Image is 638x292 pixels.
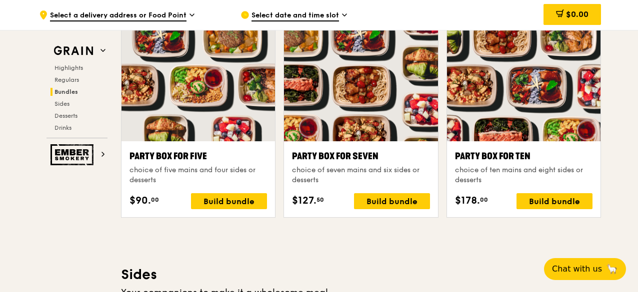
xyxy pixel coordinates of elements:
[292,165,429,185] div: choice of seven mains and six sides or desserts
[54,100,69,107] span: Sides
[151,196,159,204] span: 00
[455,165,592,185] div: choice of ten mains and eight sides or desserts
[251,10,339,21] span: Select date and time slot
[455,193,480,208] span: $178.
[54,112,77,119] span: Desserts
[129,165,267,185] div: choice of five mains and four sides or desserts
[54,76,79,83] span: Regulars
[544,258,626,280] button: Chat with us🦙
[50,10,186,21] span: Select a delivery address or Food Point
[54,64,83,71] span: Highlights
[316,196,324,204] span: 50
[292,193,316,208] span: $127.
[480,196,488,204] span: 00
[54,124,71,131] span: Drinks
[292,149,429,163] div: Party Box for Seven
[121,266,601,284] h3: Sides
[54,88,78,95] span: Bundles
[455,149,592,163] div: Party Box for Ten
[516,193,592,209] div: Build bundle
[129,193,151,208] span: $90.
[191,193,267,209] div: Build bundle
[566,9,588,19] span: $0.00
[129,149,267,163] div: Party Box for Five
[552,263,602,275] span: Chat with us
[354,193,430,209] div: Build bundle
[50,144,96,165] img: Ember Smokery web logo
[606,263,618,275] span: 🦙
[50,42,96,60] img: Grain web logo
